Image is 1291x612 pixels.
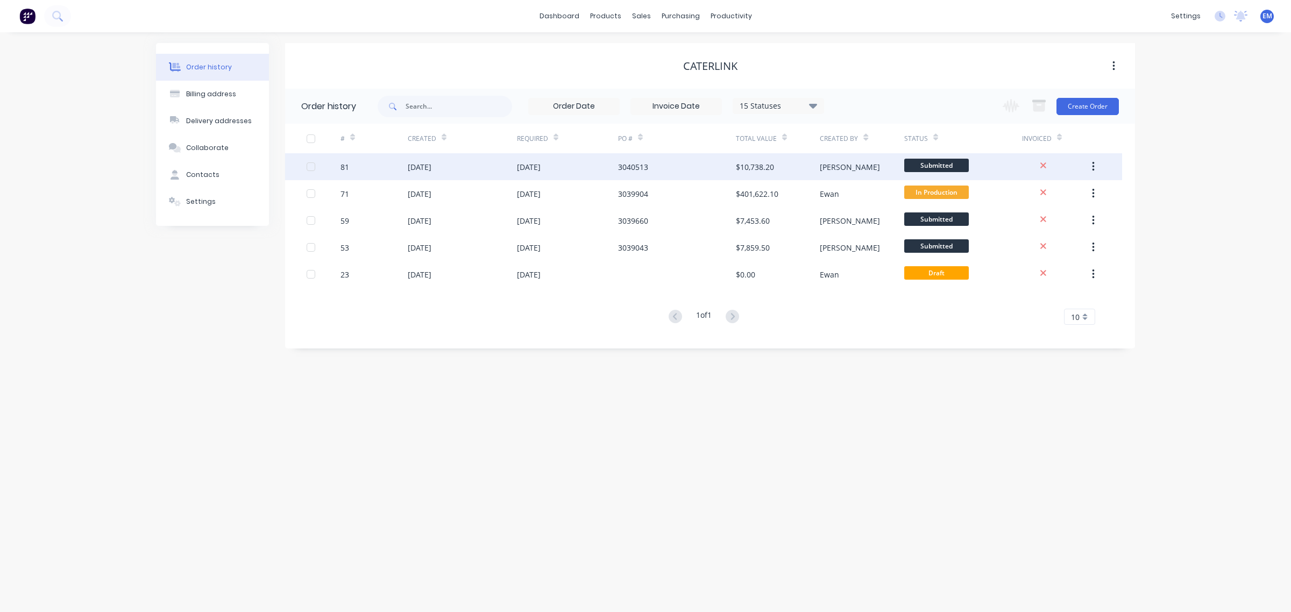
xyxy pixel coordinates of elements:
[341,215,349,226] div: 59
[408,269,431,280] div: [DATE]
[156,188,269,215] button: Settings
[820,188,839,200] div: Ewan
[341,269,349,280] div: 23
[156,108,269,134] button: Delivery addresses
[1022,134,1052,144] div: Invoiced
[820,269,839,280] div: Ewan
[517,215,541,226] div: [DATE]
[517,161,541,173] div: [DATE]
[341,124,408,153] div: #
[19,8,36,24] img: Factory
[904,159,969,172] span: Submitted
[408,161,431,173] div: [DATE]
[618,215,648,226] div: 3039660
[408,242,431,253] div: [DATE]
[517,269,541,280] div: [DATE]
[618,124,736,153] div: PO #
[820,242,880,253] div: [PERSON_NAME]
[656,8,705,24] div: purchasing
[736,188,778,200] div: $401,622.10
[627,8,656,24] div: sales
[156,134,269,161] button: Collaborate
[904,266,969,280] span: Draft
[517,124,618,153] div: Required
[156,54,269,81] button: Order history
[736,269,755,280] div: $0.00
[408,215,431,226] div: [DATE]
[301,100,356,113] div: Order history
[683,60,737,73] div: Caterlink
[736,134,777,144] div: Total Value
[341,134,345,144] div: #
[904,212,969,226] span: Submitted
[534,8,585,24] a: dashboard
[156,161,269,188] button: Contacts
[696,309,712,325] div: 1 of 1
[904,186,969,199] span: In Production
[156,81,269,108] button: Billing address
[341,161,349,173] div: 81
[618,188,648,200] div: 3039904
[408,124,517,153] div: Created
[186,143,229,153] div: Collaborate
[186,116,252,126] div: Delivery addresses
[904,124,1022,153] div: Status
[341,188,349,200] div: 71
[517,134,548,144] div: Required
[820,215,880,226] div: [PERSON_NAME]
[1166,8,1206,24] div: settings
[1071,311,1080,323] span: 10
[1056,98,1119,115] button: Create Order
[820,124,904,153] div: Created By
[736,215,770,226] div: $7,453.60
[736,242,770,253] div: $7,859.50
[733,100,824,112] div: 15 Statuses
[618,134,633,144] div: PO #
[408,134,436,144] div: Created
[618,161,648,173] div: 3040513
[904,239,969,253] span: Submitted
[820,161,880,173] div: [PERSON_NAME]
[186,62,232,72] div: Order history
[631,98,721,115] input: Invoice Date
[406,96,512,117] input: Search...
[736,161,774,173] div: $10,738.20
[186,197,216,207] div: Settings
[1022,124,1089,153] div: Invoiced
[341,242,349,253] div: 53
[186,170,219,180] div: Contacts
[585,8,627,24] div: products
[186,89,236,99] div: Billing address
[529,98,619,115] input: Order Date
[820,134,858,144] div: Created By
[904,134,928,144] div: Status
[705,8,757,24] div: productivity
[408,188,431,200] div: [DATE]
[736,124,820,153] div: Total Value
[517,242,541,253] div: [DATE]
[517,188,541,200] div: [DATE]
[618,242,648,253] div: 3039043
[1262,11,1272,21] span: EM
